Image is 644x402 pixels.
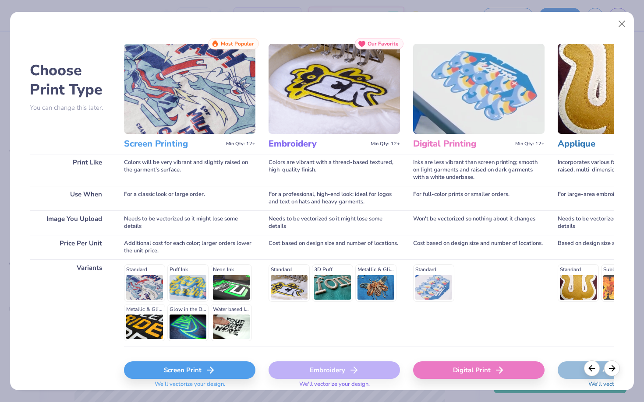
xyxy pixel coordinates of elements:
div: Variants [30,259,111,346]
div: Screen Print [124,361,255,379]
div: Won't be vectorized so nothing about it changes [413,210,545,235]
span: Most Popular [221,41,254,47]
div: Colors are vibrant with a thread-based textured, high-quality finish. [269,154,400,186]
span: We'll vectorize your design. [296,381,373,393]
div: Use When [30,186,111,210]
div: Cost based on design size and number of locations. [269,235,400,259]
h3: Embroidery [269,138,367,150]
img: Screen Printing [124,44,255,134]
h3: Screen Printing [124,138,223,150]
div: For a professional, high-end look; ideal for logos and text on hats and heavy garments. [269,186,400,210]
div: Print Like [30,154,111,186]
span: Min Qty: 12+ [371,141,400,147]
div: Price Per Unit [30,235,111,259]
h3: Digital Printing [413,138,512,150]
div: Inks are less vibrant than screen printing; smooth on light garments and raised on dark garments ... [413,154,545,186]
div: Colors will be very vibrant and slightly raised on the garment's surface. [124,154,255,186]
span: Min Qty: 12+ [515,141,545,147]
div: Digital Print [413,361,545,379]
img: Embroidery [269,44,400,134]
div: Embroidery [269,361,400,379]
div: Needs to be vectorized so it might lose some details [124,210,255,235]
div: Additional cost for each color; larger orders lower the unit price. [124,235,255,259]
span: Min Qty: 12+ [226,141,255,147]
p: You can change this later. [30,104,111,112]
span: We'll vectorize your design. [151,381,229,393]
div: Needs to be vectorized so it might lose some details [269,210,400,235]
span: Our Favorite [368,41,399,47]
h2: Choose Print Type [30,61,111,99]
div: Image You Upload [30,210,111,235]
div: Cost based on design size and number of locations. [413,235,545,259]
div: For full-color prints or smaller orders. [413,186,545,210]
div: For a classic look or large order. [124,186,255,210]
img: Digital Printing [413,44,545,134]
